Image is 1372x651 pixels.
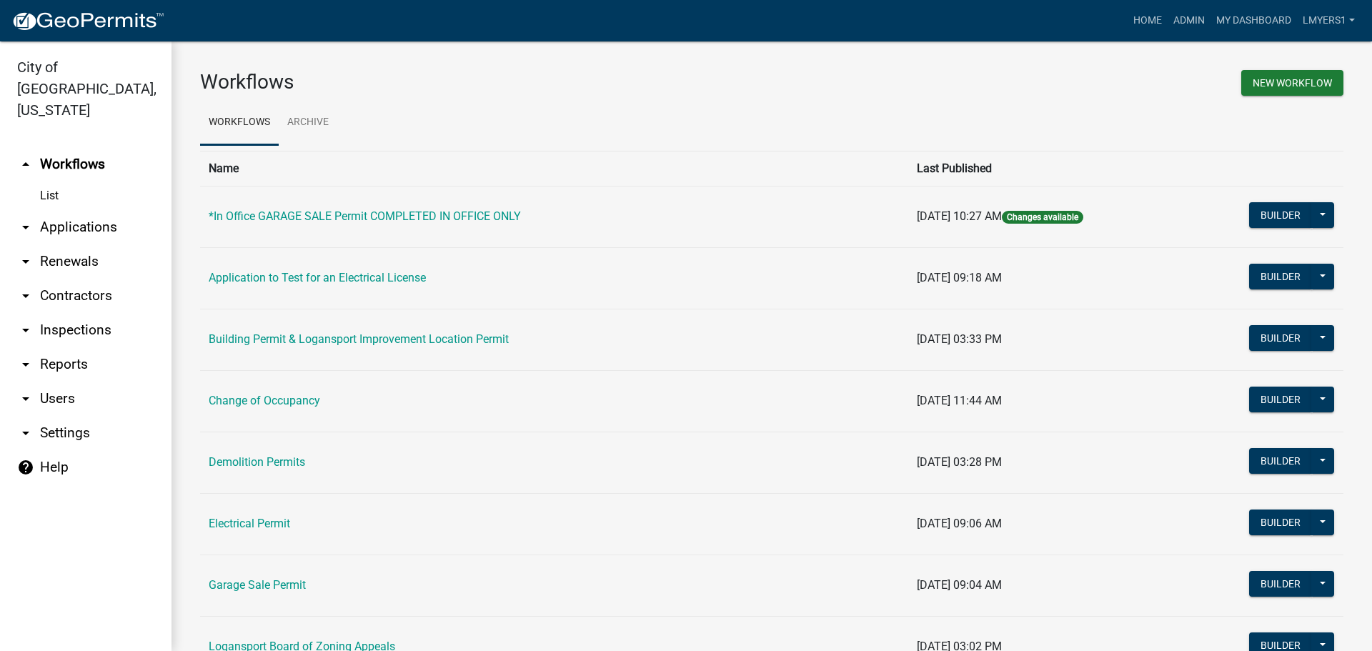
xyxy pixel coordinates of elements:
span: [DATE] 09:18 AM [917,271,1002,284]
i: arrow_drop_down [17,219,34,236]
button: Builder [1249,202,1312,228]
button: Builder [1249,510,1312,535]
span: [DATE] 03:33 PM [917,332,1002,346]
i: arrow_drop_down [17,390,34,407]
button: Builder [1249,325,1312,351]
i: arrow_drop_down [17,253,34,270]
span: Changes available [1002,211,1083,224]
i: arrow_drop_down [17,424,34,442]
i: arrow_drop_down [17,322,34,339]
span: [DATE] 10:27 AM [917,209,1002,223]
th: Name [200,151,908,186]
button: Builder [1249,448,1312,474]
a: *In Office GARAGE SALE Permit COMPLETED IN OFFICE ONLY [209,209,521,223]
i: arrow_drop_down [17,287,34,304]
a: Garage Sale Permit [209,578,306,592]
button: New Workflow [1241,70,1343,96]
button: Builder [1249,264,1312,289]
button: Builder [1249,387,1312,412]
a: Demolition Permits [209,455,305,469]
a: Admin [1168,7,1211,34]
i: arrow_drop_down [17,356,34,373]
span: [DATE] 09:04 AM [917,578,1002,592]
button: Builder [1249,571,1312,597]
a: Application to Test for an Electrical License [209,271,426,284]
span: [DATE] 09:06 AM [917,517,1002,530]
a: My Dashboard [1211,7,1297,34]
i: help [17,459,34,476]
a: Archive [279,100,337,146]
span: [DATE] 11:44 AM [917,394,1002,407]
a: Home [1128,7,1168,34]
i: arrow_drop_up [17,156,34,173]
a: Change of Occupancy [209,394,320,407]
th: Last Published [908,151,1187,186]
a: Building Permit & Logansport Improvement Location Permit [209,332,509,346]
a: Electrical Permit [209,517,290,530]
a: Workflows [200,100,279,146]
span: [DATE] 03:28 PM [917,455,1002,469]
a: lmyers1 [1297,7,1361,34]
h3: Workflows [200,70,761,94]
